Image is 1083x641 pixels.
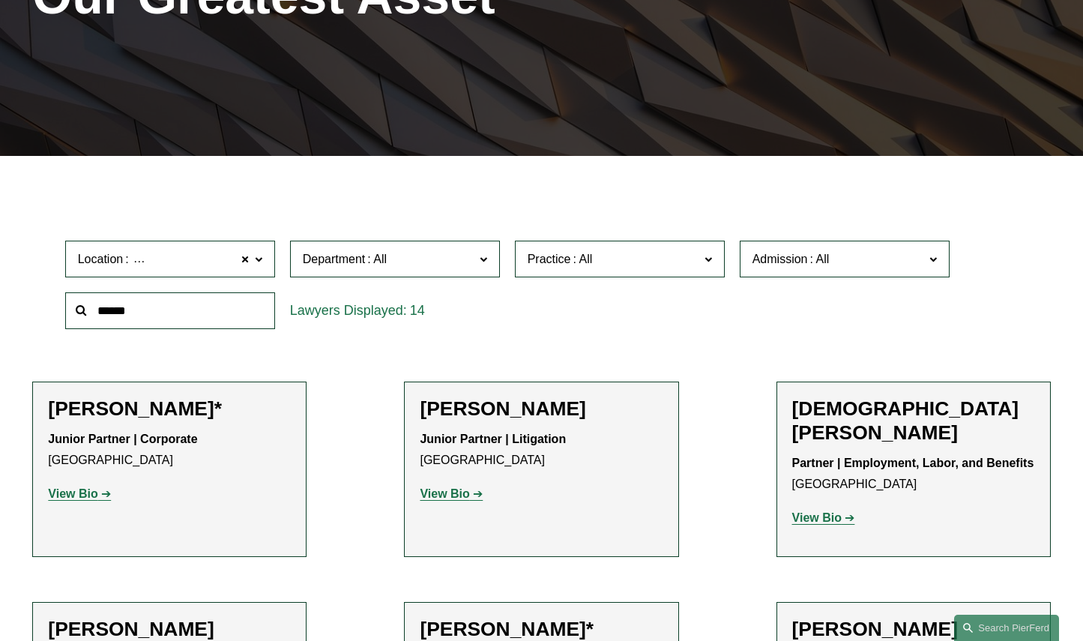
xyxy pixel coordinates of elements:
[48,429,291,472] p: [GEOGRAPHIC_DATA]
[131,250,256,269] span: [GEOGRAPHIC_DATA]
[792,511,855,524] a: View Bio
[48,487,97,500] strong: View Bio
[48,487,111,500] a: View Bio
[528,253,571,265] span: Practice
[78,253,124,265] span: Location
[48,433,197,445] strong: Junior Partner | Corporate
[792,397,1035,445] h2: [DEMOGRAPHIC_DATA][PERSON_NAME]
[303,253,366,265] span: Department
[420,433,566,445] strong: Junior Partner | Litigation
[792,511,842,524] strong: View Bio
[752,253,808,265] span: Admission
[48,397,291,421] h2: [PERSON_NAME]*
[954,615,1059,641] a: Search this site
[420,429,663,472] p: [GEOGRAPHIC_DATA]
[410,303,425,318] span: 14
[792,457,1034,469] strong: Partner | Employment, Labor, and Benefits
[792,453,1035,496] p: [GEOGRAPHIC_DATA]
[420,487,483,500] a: View Bio
[420,397,663,421] h2: [PERSON_NAME]
[420,487,469,500] strong: View Bio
